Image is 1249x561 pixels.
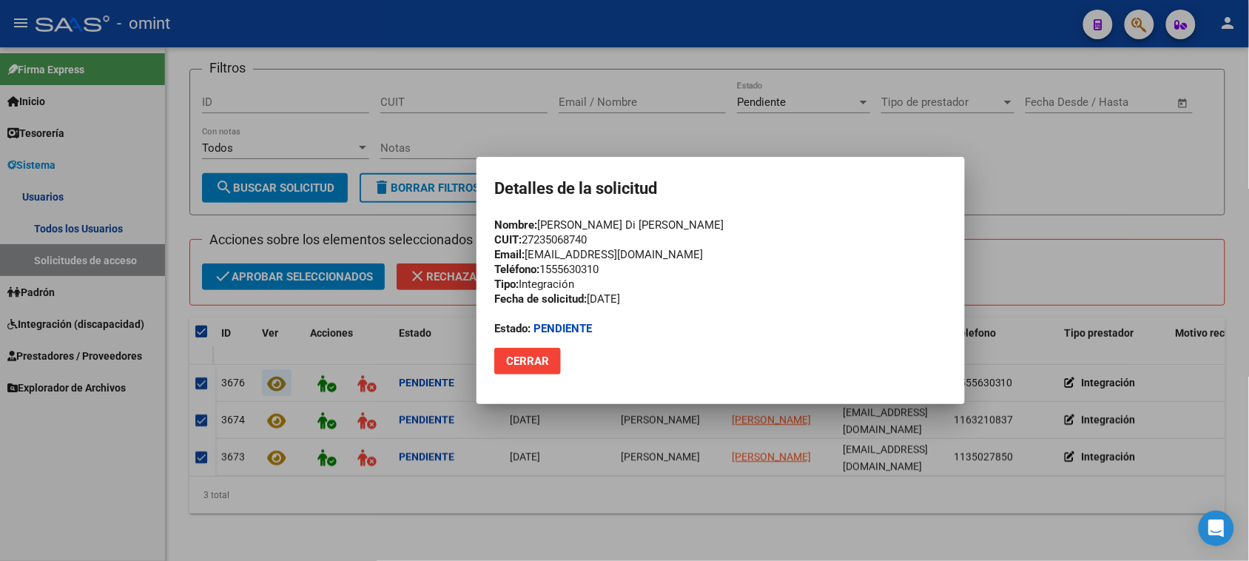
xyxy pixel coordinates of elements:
div: [PERSON_NAME] Di [PERSON_NAME] 27235068740 [EMAIL_ADDRESS][DOMAIN_NAME] 1555630310 Integración [D... [494,218,947,336]
strong: Fecha de solicitud: [494,292,587,306]
strong: Email: [494,248,525,261]
strong: Nombre: [494,218,537,232]
strong: CUIT: [494,233,522,246]
strong: Estado: [494,322,531,335]
button: Cerrar [494,348,561,374]
strong: Tipo: [494,278,519,291]
span: Cerrar [506,355,549,368]
strong: Teléfono: [494,263,539,276]
strong: Pendiente [533,322,592,335]
div: Open Intercom Messenger [1199,511,1234,546]
h2: Detalles de la solicitud [494,175,947,203]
